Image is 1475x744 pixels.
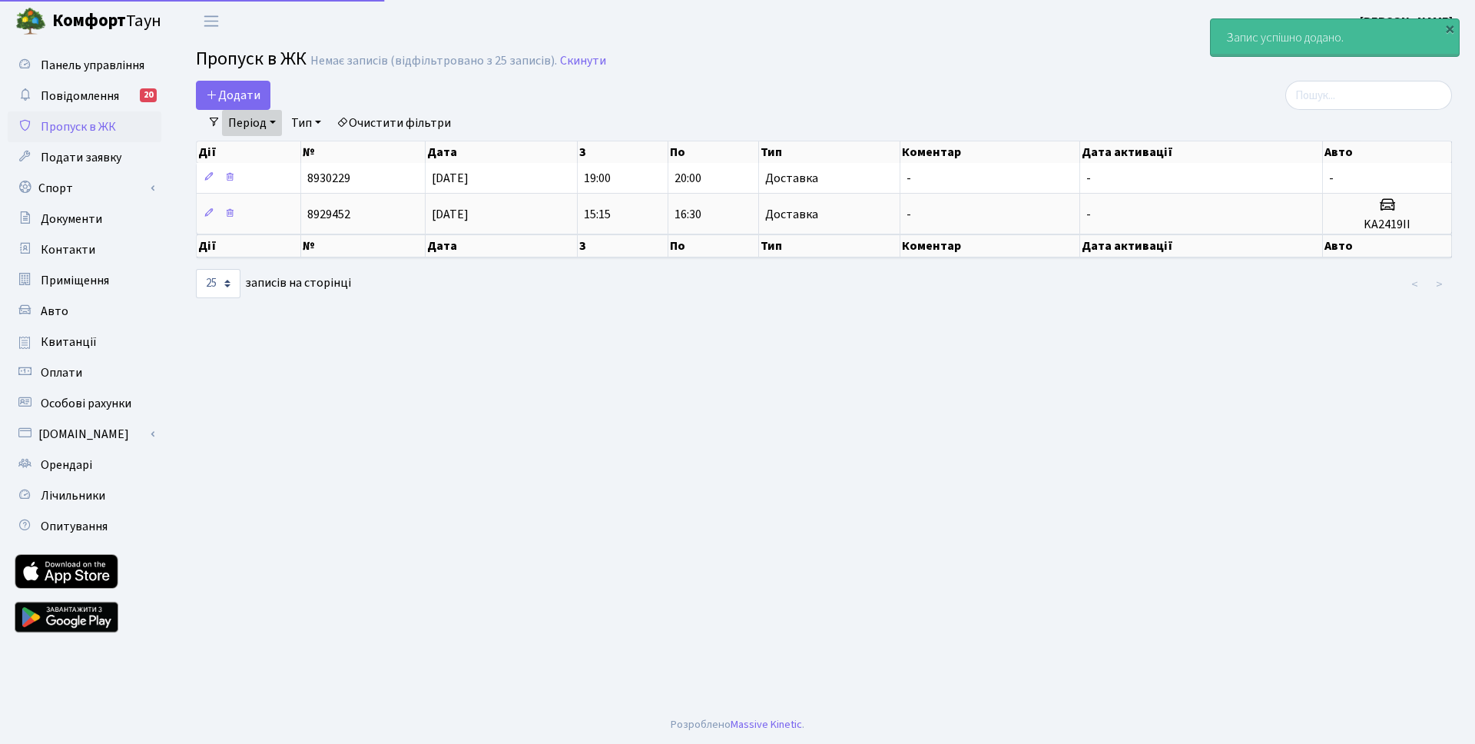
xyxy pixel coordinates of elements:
[206,87,260,104] span: Додати
[1329,170,1334,187] span: -
[41,303,68,320] span: Авто
[307,170,350,187] span: 8930229
[222,110,282,136] a: Період
[8,388,161,419] a: Особові рахунки
[578,141,668,163] th: З
[759,234,900,257] th: Тип
[1329,218,1445,232] h5: KA2419II
[41,118,116,135] span: Пропуск в ЖК
[8,450,161,480] a: Орендарі
[197,141,301,163] th: Дії
[907,206,911,223] span: -
[41,57,144,74] span: Панель управління
[307,206,350,223] span: 8929452
[900,234,1081,257] th: Коментар
[668,234,759,257] th: По
[1442,21,1457,36] div: ×
[41,487,105,504] span: Лічильники
[1360,12,1457,31] a: [PERSON_NAME].
[8,357,161,388] a: Оплати
[41,334,97,350] span: Квитанції
[8,296,161,327] a: Авто
[301,234,426,257] th: №
[432,170,469,187] span: [DATE]
[1360,13,1457,30] b: [PERSON_NAME].
[192,8,230,34] button: Переключити навігацію
[1211,19,1459,56] div: Запис успішно додано.
[8,204,161,234] a: Документи
[52,8,126,33] b: Комфорт
[1086,206,1091,223] span: -
[41,364,82,381] span: Оплати
[41,457,92,473] span: Орендарі
[8,480,161,511] a: Лічильники
[426,234,578,257] th: Дата
[196,45,307,72] span: Пропуск в ЖК
[301,141,426,163] th: №
[1285,81,1452,110] input: Пошук...
[432,206,469,223] span: [DATE]
[15,6,46,37] img: logo.png
[1080,141,1323,163] th: Дата активації
[196,81,270,110] a: Додати
[140,88,157,102] div: 20
[197,234,301,257] th: Дії
[52,8,161,35] span: Таун
[907,170,911,187] span: -
[41,518,108,535] span: Опитування
[731,716,802,732] a: Massive Kinetic
[310,54,557,68] div: Немає записів (відфільтровано з 25 записів).
[41,88,119,105] span: Повідомлення
[1086,170,1091,187] span: -
[8,511,161,542] a: Опитування
[671,716,804,733] div: Розроблено .
[8,419,161,450] a: [DOMAIN_NAME]
[8,234,161,265] a: Контакти
[759,141,900,163] th: Тип
[41,241,95,258] span: Контакти
[8,173,161,204] a: Спорт
[584,206,611,223] span: 15:15
[675,170,701,187] span: 20:00
[8,265,161,296] a: Приміщення
[8,81,161,111] a: Повідомлення20
[196,269,240,298] select: записів на сторінці
[8,327,161,357] a: Квитанції
[1323,234,1452,257] th: Авто
[675,206,701,223] span: 16:30
[426,141,578,163] th: Дата
[8,142,161,173] a: Подати заявку
[584,170,611,187] span: 19:00
[765,172,818,184] span: Доставка
[8,111,161,142] a: Пропуск в ЖК
[1080,234,1323,257] th: Дата активації
[578,234,668,257] th: З
[330,110,457,136] a: Очистити фільтри
[41,395,131,412] span: Особові рахунки
[196,269,351,298] label: записів на сторінці
[900,141,1081,163] th: Коментар
[285,110,327,136] a: Тип
[668,141,759,163] th: По
[765,208,818,221] span: Доставка
[41,149,121,166] span: Подати заявку
[8,50,161,81] a: Панель управління
[41,211,102,228] span: Документи
[1323,141,1452,163] th: Авто
[560,54,606,68] a: Скинути
[41,272,109,289] span: Приміщення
